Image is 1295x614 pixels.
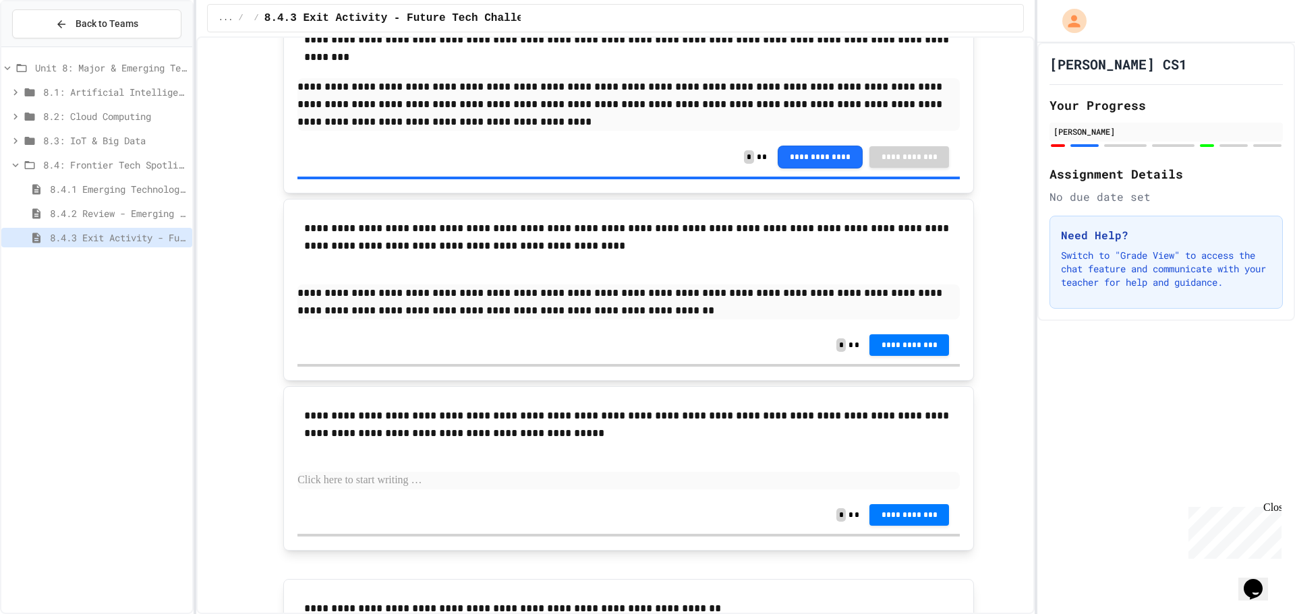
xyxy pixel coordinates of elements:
[1061,227,1271,243] h3: Need Help?
[76,17,138,31] span: Back to Teams
[1049,96,1283,115] h2: Your Progress
[1049,164,1283,183] h2: Assignment Details
[1054,125,1279,137] div: [PERSON_NAME]
[1048,5,1090,36] div: My Account
[254,13,259,24] span: /
[43,133,187,148] span: 8.3: IoT & Big Data
[12,9,181,38] button: Back to Teams
[5,5,93,86] div: Chat with us now!Close
[43,85,187,99] span: 8.1: Artificial Intelligence Basics
[219,13,233,24] span: ...
[43,109,187,123] span: 8.2: Cloud Computing
[238,13,243,24] span: /
[50,182,187,196] span: 8.4.1 Emerging Technologies: Shaping Our Digital Future
[43,158,187,172] span: 8.4: Frontier Tech Spotlight
[35,61,187,75] span: Unit 8: Major & Emerging Technologies
[1049,55,1187,73] h1: [PERSON_NAME] CS1
[50,206,187,220] span: 8.4.2 Review - Emerging Technologies: Shaping Our Digital Future
[1061,249,1271,289] p: Switch to "Grade View" to access the chat feature and communicate with your teacher for help and ...
[264,10,543,26] span: 8.4.3 Exit Activity - Future Tech Challenge
[1238,560,1282,601] iframe: chat widget
[1049,189,1283,205] div: No due date set
[50,231,187,245] span: 8.4.3 Exit Activity - Future Tech Challenge
[1183,501,1282,559] iframe: chat widget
